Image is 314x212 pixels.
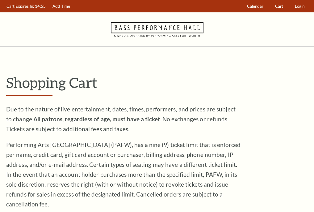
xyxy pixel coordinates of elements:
[247,4,263,9] span: Calendar
[6,106,236,132] span: Due to the nature of live entertainment, dates, times, performers, and prices are subject to chan...
[275,4,283,9] span: Cart
[244,0,266,12] a: Calendar
[295,4,304,9] span: Login
[35,4,46,9] span: 14:55
[6,75,308,90] p: Shopping Cart
[33,115,160,123] strong: All patrons, regardless of age, must have a ticket
[50,0,73,12] a: Add Time
[272,0,286,12] a: Cart
[6,140,241,209] p: Performing Arts [GEOGRAPHIC_DATA] (PAFW), has a nine (9) ticket limit that is enforced per name, ...
[292,0,308,12] a: Login
[6,4,34,9] span: Cart Expires In:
